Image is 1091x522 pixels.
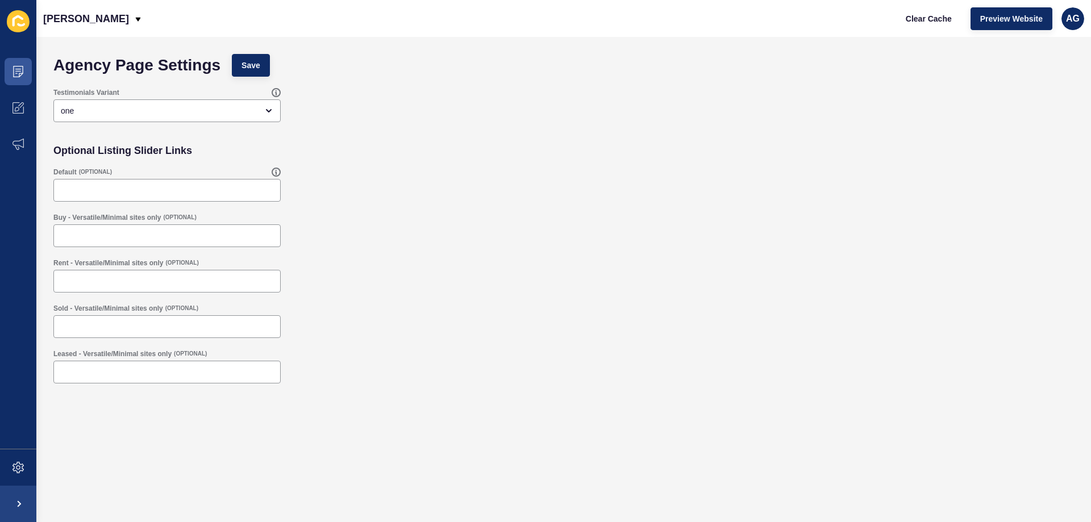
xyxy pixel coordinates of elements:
[165,304,198,312] span: (OPTIONAL)
[53,168,77,177] label: Default
[232,54,270,77] button: Save
[53,258,163,268] label: Rent - Versatile/Minimal sites only
[971,7,1052,30] button: Preview Website
[165,259,198,267] span: (OPTIONAL)
[79,168,112,176] span: (OPTIONAL)
[53,99,281,122] div: open menu
[896,7,961,30] button: Clear Cache
[43,5,129,33] p: [PERSON_NAME]
[174,350,207,358] span: (OPTIONAL)
[53,145,192,156] h2: Optional Listing Slider Links
[1066,13,1080,24] span: AG
[53,304,163,313] label: Sold - Versatile/Minimal sites only
[53,349,172,358] label: Leased - Versatile/Minimal sites only
[163,214,196,222] span: (OPTIONAL)
[53,60,220,71] h1: Agency Page Settings
[980,13,1043,24] span: Preview Website
[53,88,119,97] label: Testimonials Variant
[241,60,260,71] span: Save
[906,13,952,24] span: Clear Cache
[53,213,161,222] label: Buy - Versatile/Minimal sites only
